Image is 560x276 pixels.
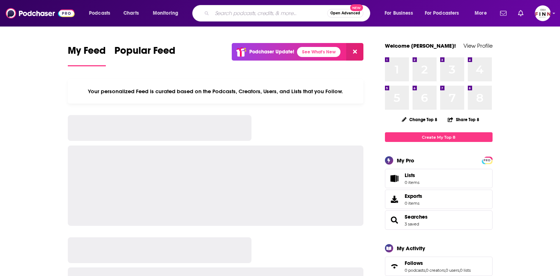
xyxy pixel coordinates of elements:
a: Show notifications dropdown [497,7,509,19]
span: Popular Feed [114,44,175,61]
a: 3 saved [405,222,419,227]
span: Lists [405,172,415,179]
span: Exports [405,193,422,199]
span: My Feed [68,44,106,61]
span: , [445,268,446,273]
span: Lists [387,173,402,184]
a: Popular Feed [114,44,175,66]
a: 0 lists [460,268,471,273]
a: Searches [405,214,428,220]
span: New [350,4,363,11]
button: open menu [84,8,119,19]
p: Podchaser Update! [249,49,294,55]
span: , [459,268,460,273]
span: For Business [385,8,413,18]
a: My Feed [68,44,106,66]
div: My Activity [397,245,425,252]
a: See What's New [297,47,340,57]
a: Exports [385,190,493,209]
a: 0 users [446,268,459,273]
span: 0 items [405,201,422,206]
span: Charts [123,8,139,18]
span: Exports [387,194,402,204]
button: Share Top 8 [447,113,480,127]
a: 0 creators [426,268,445,273]
span: Follows [405,260,423,266]
span: For Podcasters [425,8,459,18]
span: PRO [483,158,491,163]
img: Podchaser - Follow, Share and Rate Podcasts [6,6,75,20]
button: Change Top 8 [397,115,442,124]
span: Logged in as FINNMadison [535,5,551,21]
a: Searches [387,215,402,225]
div: My Pro [397,157,414,164]
div: Search podcasts, credits, & more... [199,5,377,22]
span: Follows [385,257,493,276]
span: More [475,8,487,18]
span: 0 items [405,180,419,185]
a: Lists [385,169,493,188]
a: View Profile [463,42,493,49]
span: Searches [385,210,493,230]
span: Podcasts [89,8,110,18]
button: Show profile menu [535,5,551,21]
input: Search podcasts, credits, & more... [212,8,327,19]
a: Follows [387,261,402,271]
a: Follows [405,260,471,266]
a: Create My Top 8 [385,132,493,142]
img: User Profile [535,5,551,21]
button: open menu [380,8,422,19]
span: Lists [405,172,419,179]
button: open menu [420,8,470,19]
span: Open Advanced [330,11,360,15]
div: Your personalized Feed is curated based on the Podcasts, Creators, Users, and Lists that you Follow. [68,79,364,104]
a: Show notifications dropdown [515,7,526,19]
a: 0 podcasts [405,268,425,273]
a: PRO [483,157,491,163]
a: Welcome [PERSON_NAME]! [385,42,456,49]
button: open menu [148,8,188,19]
button: open menu [470,8,496,19]
button: Open AdvancedNew [327,9,363,18]
a: Charts [119,8,143,19]
span: Monitoring [153,8,178,18]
